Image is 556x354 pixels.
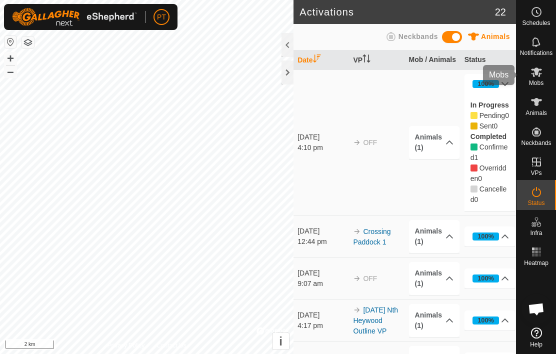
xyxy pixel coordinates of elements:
[107,341,145,350] a: Privacy Policy
[524,260,548,266] span: Heatmap
[530,341,542,347] span: Help
[464,226,515,246] p-accordion-header: 100%
[472,274,499,282] div: 100%
[409,304,460,337] p-accordion-header: Animals (1)
[527,200,544,206] span: Status
[470,185,477,192] i: 0 Cancelled
[479,111,505,119] span: Pending
[472,80,499,88] div: 100%
[505,111,509,119] span: Pending
[464,268,515,288] p-accordion-header: 100%
[157,12,166,22] span: PT
[353,138,361,146] img: arrow
[349,50,404,70] th: VP
[409,220,460,253] p-accordion-header: Animals (1)
[470,143,477,150] i: 1 Confirmed 82431,
[464,94,515,211] p-accordion-content: 100%
[409,262,460,295] p-accordion-header: Animals (1)
[470,132,506,140] label: Completed
[470,143,508,161] span: Confirmed
[530,230,542,236] span: Infra
[362,56,370,64] p-sorticon: Activate to sort
[363,138,377,146] span: OFF
[522,20,550,26] span: Schedules
[299,6,495,18] h2: Activations
[353,306,398,335] a: [DATE] Nth Heywood Outline VP
[297,278,348,289] div: 9:07 am
[353,274,361,282] img: arrow
[470,185,506,203] span: Cancelled
[313,56,321,64] p-sorticon: Activate to sort
[521,294,551,324] div: Open chat
[477,79,494,88] div: 100%
[477,231,494,241] div: 100%
[516,323,556,351] a: Help
[279,334,282,348] span: i
[464,310,515,330] p-accordion-header: 100%
[12,8,137,26] img: Gallagher Logo
[478,174,482,182] span: Overridden
[353,227,390,246] a: Crossing Paddock 1
[494,122,498,130] span: Sent
[4,36,16,48] button: Reset Map
[477,315,494,325] div: 100%
[470,122,477,129] i: 0 Sent
[479,122,494,130] span: Pending
[472,232,499,240] div: 100%
[363,274,377,282] span: OFF
[297,236,348,247] div: 12:44 pm
[297,310,348,320] div: [DATE]
[405,50,460,70] th: Mob / Animals
[477,273,494,283] div: 100%
[297,132,348,142] div: [DATE]
[464,74,515,94] p-accordion-header: 100%
[353,306,361,314] img: arrow
[470,164,477,171] i: 0 Overridden
[4,52,16,64] button: +
[525,110,547,116] span: Animals
[460,50,516,70] th: Status
[474,153,478,161] span: Confirmed
[353,227,361,235] img: arrow
[297,320,348,331] div: 4:17 pm
[470,112,477,119] i: 0 Pending
[293,50,349,70] th: Date
[529,80,543,86] span: Mobs
[530,170,541,176] span: VPs
[297,268,348,278] div: [DATE]
[297,226,348,236] div: [DATE]
[398,32,438,40] span: Neckbands
[470,101,509,109] label: In Progress
[472,316,499,324] div: 100%
[481,32,510,40] span: Animals
[521,140,551,146] span: Neckbands
[22,36,34,48] button: Map Layers
[156,341,186,350] a: Contact Us
[272,333,289,349] button: i
[474,195,478,203] span: Cancelled
[495,4,506,19] span: 22
[409,126,460,159] p-accordion-header: Animals (1)
[470,164,506,182] span: Overridden
[520,50,552,56] span: Notifications
[4,65,16,77] button: –
[297,142,348,153] div: 4:10 pm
